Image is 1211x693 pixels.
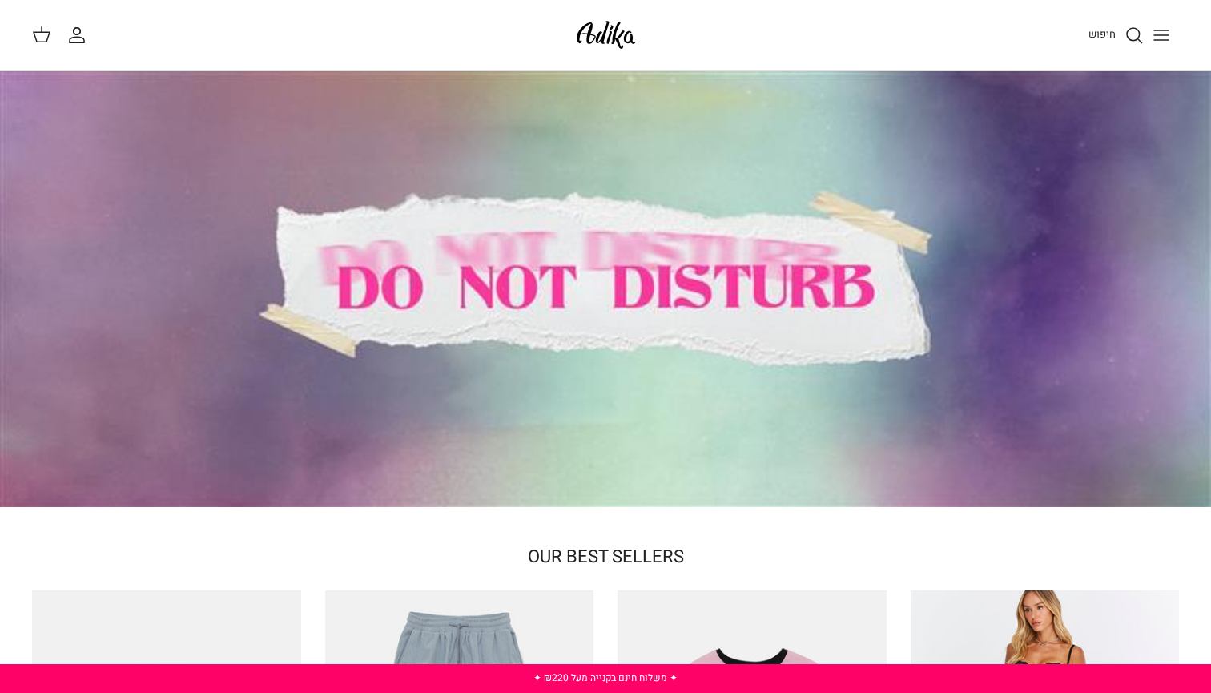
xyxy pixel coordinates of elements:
[533,671,678,685] a: ✦ משלוח חינם בקנייה מעל ₪220 ✦
[67,26,93,45] a: החשבון שלי
[1144,18,1179,53] button: Toggle menu
[1088,26,1144,45] a: חיפוש
[528,545,684,570] a: OUR BEST SELLERS
[1088,26,1116,42] span: חיפוש
[572,16,640,54] img: Adika IL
